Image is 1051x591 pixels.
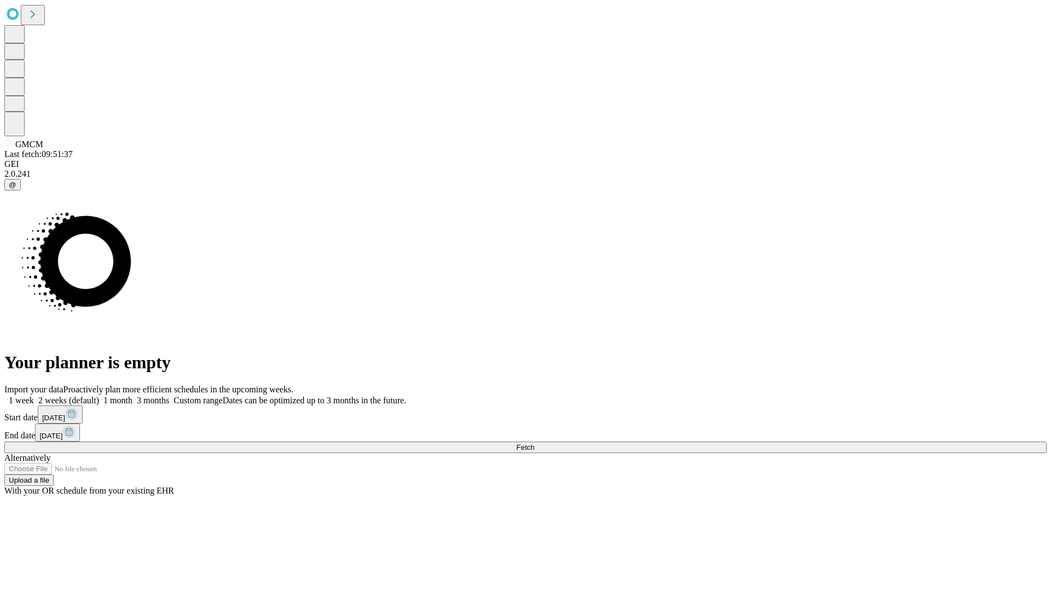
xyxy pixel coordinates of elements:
[4,453,50,462] span: Alternatively
[4,424,1047,442] div: End date
[223,396,406,405] span: Dates can be optimized up to 3 months in the future.
[38,396,99,405] span: 2 weeks (default)
[4,486,174,495] span: With your OR schedule from your existing EHR
[174,396,222,405] span: Custom range
[9,396,34,405] span: 1 week
[516,443,534,451] span: Fetch
[4,442,1047,453] button: Fetch
[63,385,293,394] span: Proactively plan more efficient schedules in the upcoming weeks.
[4,149,73,159] span: Last fetch: 09:51:37
[4,405,1047,424] div: Start date
[4,474,54,486] button: Upload a file
[9,181,16,189] span: @
[15,140,43,149] span: GMCM
[4,179,21,190] button: @
[39,432,62,440] span: [DATE]
[4,159,1047,169] div: GEI
[4,169,1047,179] div: 2.0.241
[42,414,65,422] span: [DATE]
[4,352,1047,373] h1: Your planner is empty
[35,424,80,442] button: [DATE]
[103,396,132,405] span: 1 month
[4,385,63,394] span: Import your data
[137,396,169,405] span: 3 months
[38,405,83,424] button: [DATE]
